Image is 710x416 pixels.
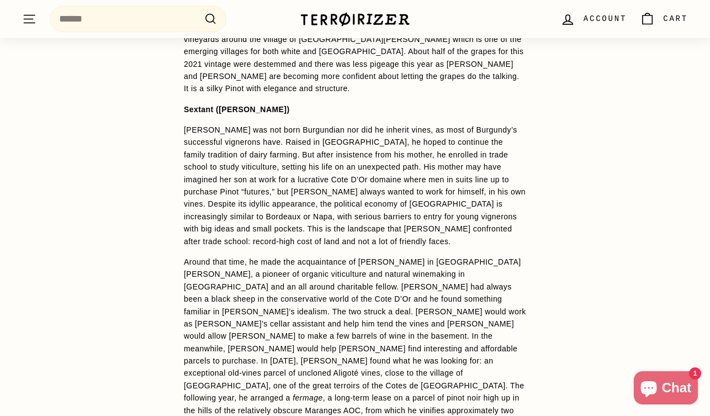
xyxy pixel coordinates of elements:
[184,20,526,94] p: This wine belies its humble Bourgogne Rouge tag. It is made from grapes picked from their vineyar...
[630,371,701,407] inbox-online-store-chat: Shopify online store chat
[663,13,688,25] span: Cart
[184,105,290,114] strong: Sextant ([PERSON_NAME])
[554,3,633,35] a: Account
[293,393,323,402] em: fermage
[633,3,695,35] a: Cart
[584,13,627,25] span: Account
[184,125,526,246] span: [PERSON_NAME] was not born Burgundian nor did he inherit vines, as most of Burgundy’s successful ...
